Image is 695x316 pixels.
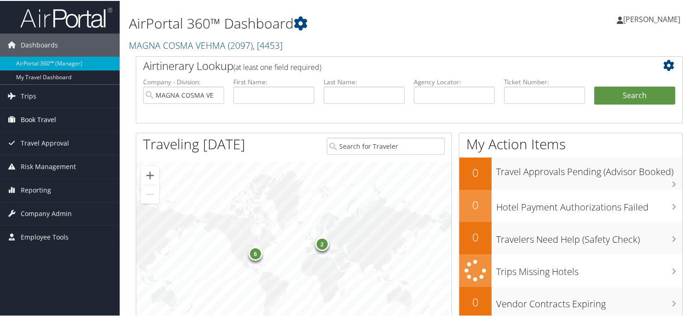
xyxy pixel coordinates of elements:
[143,76,224,86] label: Company - Division:
[459,164,492,180] h2: 0
[459,221,682,253] a: 0Travelers Need Help (Safety Check)
[21,178,51,201] span: Reporting
[21,154,76,177] span: Risk Management
[21,33,58,56] span: Dashboards
[459,134,682,153] h1: My Action Items
[414,76,495,86] label: Agency Locator:
[496,160,682,177] h3: Travel Approvals Pending (Advisor Booked)
[623,13,680,23] span: [PERSON_NAME]
[21,131,69,154] span: Travel Approval
[324,76,405,86] label: Last Name:
[496,228,682,245] h3: Travelers Need Help (Safety Check)
[617,5,689,32] a: [PERSON_NAME]
[459,253,682,286] a: Trips Missing Hotels
[327,137,444,154] input: Search for Traveler
[504,76,585,86] label: Ticket Number:
[129,38,283,51] a: MAGNA COSMA VEHMA
[459,293,492,309] h2: 0
[496,195,682,213] h3: Hotel Payment Authorizations Failed
[459,228,492,244] h2: 0
[233,76,314,86] label: First Name:
[143,57,630,73] h2: Airtinerary Lookup
[594,86,675,104] button: Search
[141,165,159,184] button: Zoom in
[20,6,112,28] img: airportal-logo.png
[21,107,56,130] span: Book Travel
[21,225,69,248] span: Employee Tools
[459,196,492,212] h2: 0
[315,236,329,250] div: 2
[141,184,159,203] button: Zoom out
[129,13,503,32] h1: AirPortal 360™ Dashboard
[459,157,682,189] a: 0Travel Approvals Pending (Advisor Booked)
[233,61,321,71] span: (at least one field required)
[496,292,682,310] h3: Vendor Contracts Expiring
[228,38,253,51] span: ( 2097 )
[253,38,283,51] span: , [ 4453 ]
[21,84,36,107] span: Trips
[21,201,72,224] span: Company Admin
[143,134,245,153] h1: Traveling [DATE]
[459,189,682,221] a: 0Hotel Payment Authorizations Failed
[249,246,262,260] div: 6
[496,260,682,277] h3: Trips Missing Hotels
